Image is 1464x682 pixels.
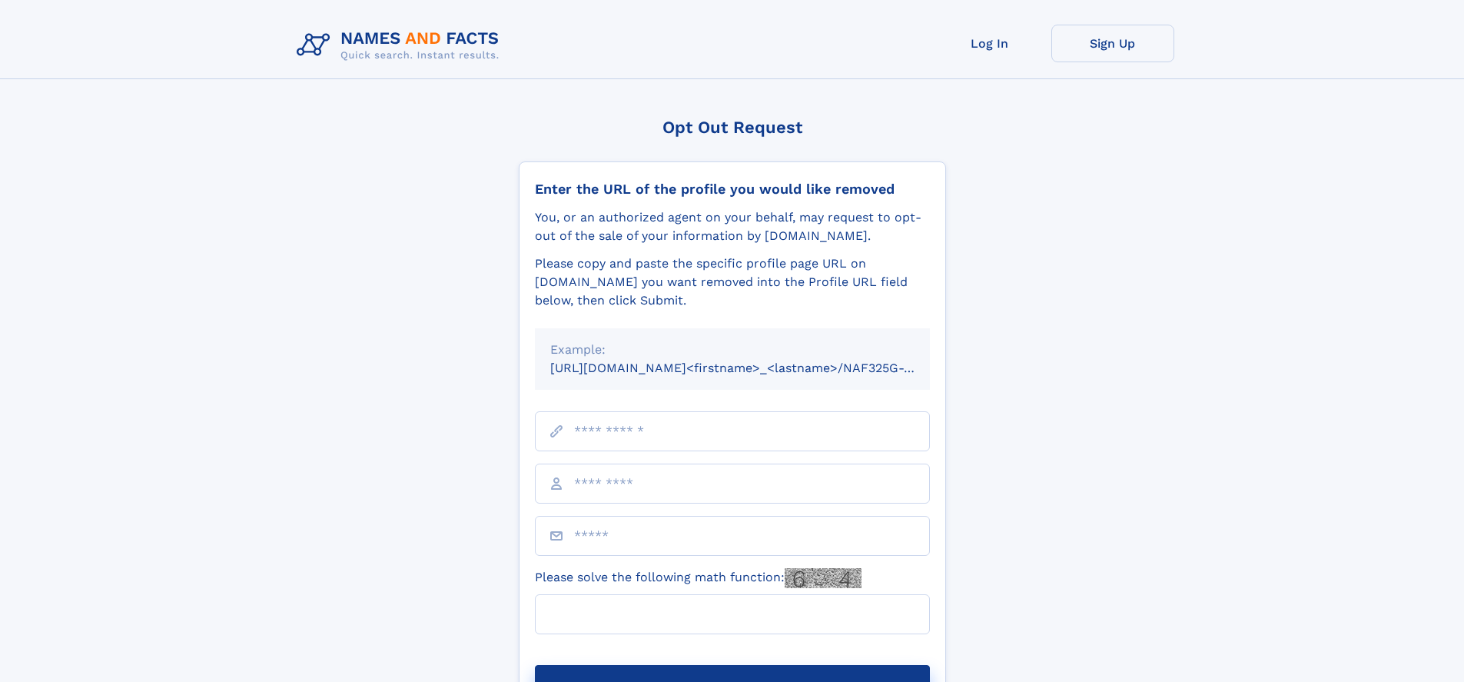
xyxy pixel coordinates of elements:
[535,208,930,245] div: You, or an authorized agent on your behalf, may request to opt-out of the sale of your informatio...
[290,25,512,66] img: Logo Names and Facts
[1051,25,1174,62] a: Sign Up
[519,118,946,137] div: Opt Out Request
[535,255,930,310] div: Please copy and paste the specific profile page URL on [DOMAIN_NAME] you want removed into the Pr...
[535,181,930,198] div: Enter the URL of the profile you would like removed
[535,568,861,588] label: Please solve the following math function:
[550,361,959,375] small: [URL][DOMAIN_NAME]<firstname>_<lastname>/NAF325G-xxxxxxxx
[550,341,915,359] div: Example:
[928,25,1051,62] a: Log In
